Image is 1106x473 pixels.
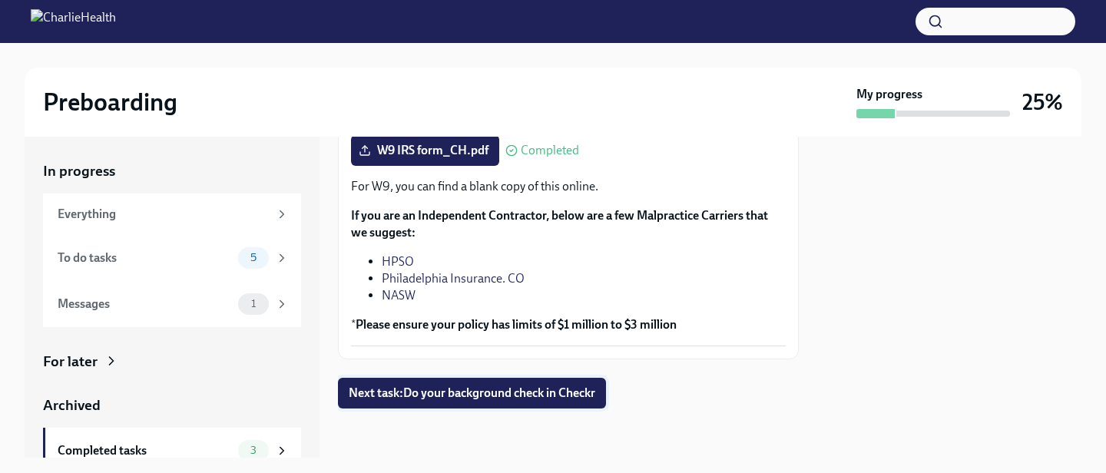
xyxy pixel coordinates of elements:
span: 3 [241,445,266,456]
span: 5 [241,252,266,263]
span: Completed [521,144,579,157]
a: Philadelphia Insurance. CO [382,271,525,286]
a: For later [43,352,301,372]
span: 1 [242,298,265,309]
strong: If you are an Independent Contractor, below are a few Malpractice Carriers that we suggest: [351,208,768,240]
h3: 25% [1022,88,1063,116]
strong: My progress [856,86,922,103]
span: Next task : Do your background check in Checkr [349,385,595,401]
div: To do tasks [58,250,232,266]
img: CharlieHealth [31,9,116,34]
button: Next task:Do your background check in Checkr [338,378,606,408]
div: Messages [58,296,232,313]
a: NASW [382,288,416,303]
div: For later [43,352,98,372]
a: Messages1 [43,281,301,327]
h2: Preboarding [43,87,177,117]
a: Archived [43,395,301,415]
p: For W9, you can find a blank copy of this online. [351,178,786,195]
label: W9 IRS form_CH.pdf [351,135,499,166]
div: Everything [58,206,269,223]
strong: Please ensure your policy has limits of $1 million to $3 million [356,317,677,332]
span: W9 IRS form_CH.pdf [362,143,488,158]
a: To do tasks5 [43,235,301,281]
div: Completed tasks [58,442,232,459]
a: HPSO [382,254,414,269]
a: Everything [43,193,301,235]
a: In progress [43,161,301,181]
